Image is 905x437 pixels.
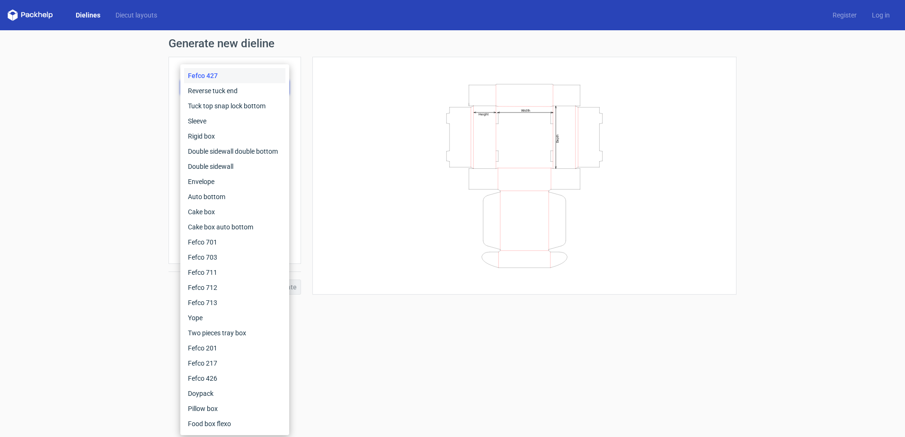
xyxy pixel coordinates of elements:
[521,108,530,112] text: Width
[556,134,559,142] text: Depth
[184,371,285,386] div: Fefco 426
[184,174,285,189] div: Envelope
[184,114,285,129] div: Sleeve
[184,386,285,401] div: Doypack
[184,129,285,144] div: Rigid box
[184,144,285,159] div: Double sidewall double bottom
[184,204,285,219] div: Cake box
[184,356,285,371] div: Fefco 217
[184,295,285,310] div: Fefco 713
[68,10,108,20] a: Dielines
[184,401,285,416] div: Pillow box
[108,10,165,20] a: Diecut layouts
[184,83,285,98] div: Reverse tuck end
[184,310,285,325] div: Yope
[479,112,488,116] text: Height
[184,98,285,114] div: Tuck top snap lock bottom
[825,10,864,20] a: Register
[169,38,736,49] h1: Generate new dieline
[184,325,285,341] div: Two pieces tray box
[184,341,285,356] div: Fefco 201
[184,265,285,280] div: Fefco 711
[184,280,285,295] div: Fefco 712
[184,189,285,204] div: Auto bottom
[184,159,285,174] div: Double sidewall
[184,68,285,83] div: Fefco 427
[864,10,897,20] a: Log in
[184,250,285,265] div: Fefco 703
[184,416,285,431] div: Food box flexo
[184,219,285,235] div: Cake box auto bottom
[184,235,285,250] div: Fefco 701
